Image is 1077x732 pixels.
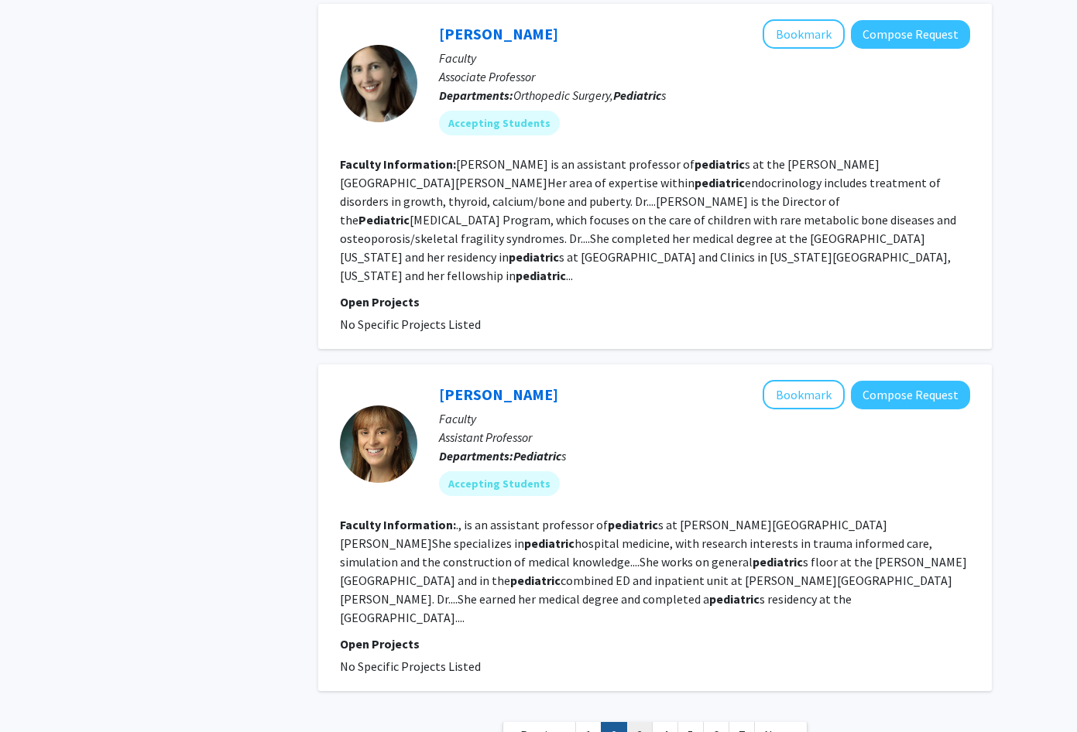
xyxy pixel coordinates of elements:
p: Assistant Professor [439,428,970,446]
b: Pediatric [358,212,410,227]
fg-read-more: ., is an assistant professor of s at [PERSON_NAME][GEOGRAPHIC_DATA][PERSON_NAME]She specializes i... [340,517,967,625]
mat-chip: Accepting Students [439,111,560,135]
span: Orthopedic Surgery, s [513,87,666,103]
p: Faculty [439,49,970,67]
b: pediatric [695,156,745,172]
b: pediatric [510,573,561,588]
button: Add Rachel Cane to Bookmarks [763,380,845,409]
button: Compose Request to Rachel Cane [851,381,970,409]
a: [PERSON_NAME] [439,385,558,404]
b: Pediatric [613,87,661,103]
p: Open Projects [340,292,970,311]
p: Faculty [439,409,970,428]
b: pediatric [509,249,559,265]
a: [PERSON_NAME] [439,24,558,43]
b: Departments: [439,87,513,103]
b: pediatric [524,535,575,551]
button: Compose Request to Janet Crane [851,20,970,49]
span: No Specific Projects Listed [340,316,481,332]
button: Add Janet Crane to Bookmarks [763,19,845,49]
span: No Specific Projects Listed [340,658,481,674]
span: s [513,448,566,463]
b: Pediatric [513,448,561,463]
p: Associate Professor [439,67,970,86]
b: pediatric [753,554,803,570]
b: pediatric [516,268,566,283]
fg-read-more: [PERSON_NAME] is an assistant professor of s at the [PERSON_NAME][GEOGRAPHIC_DATA][PERSON_NAME]He... [340,156,956,283]
b: pediatric [709,591,760,607]
b: Departments: [439,448,513,463]
iframe: Chat [12,662,66,720]
b: Faculty Information: [340,517,456,532]
b: pediatric [608,517,658,532]
mat-chip: Accepting Students [439,471,560,496]
b: pediatric [695,175,745,190]
b: Faculty Information: [340,156,456,172]
p: Open Projects [340,635,970,653]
